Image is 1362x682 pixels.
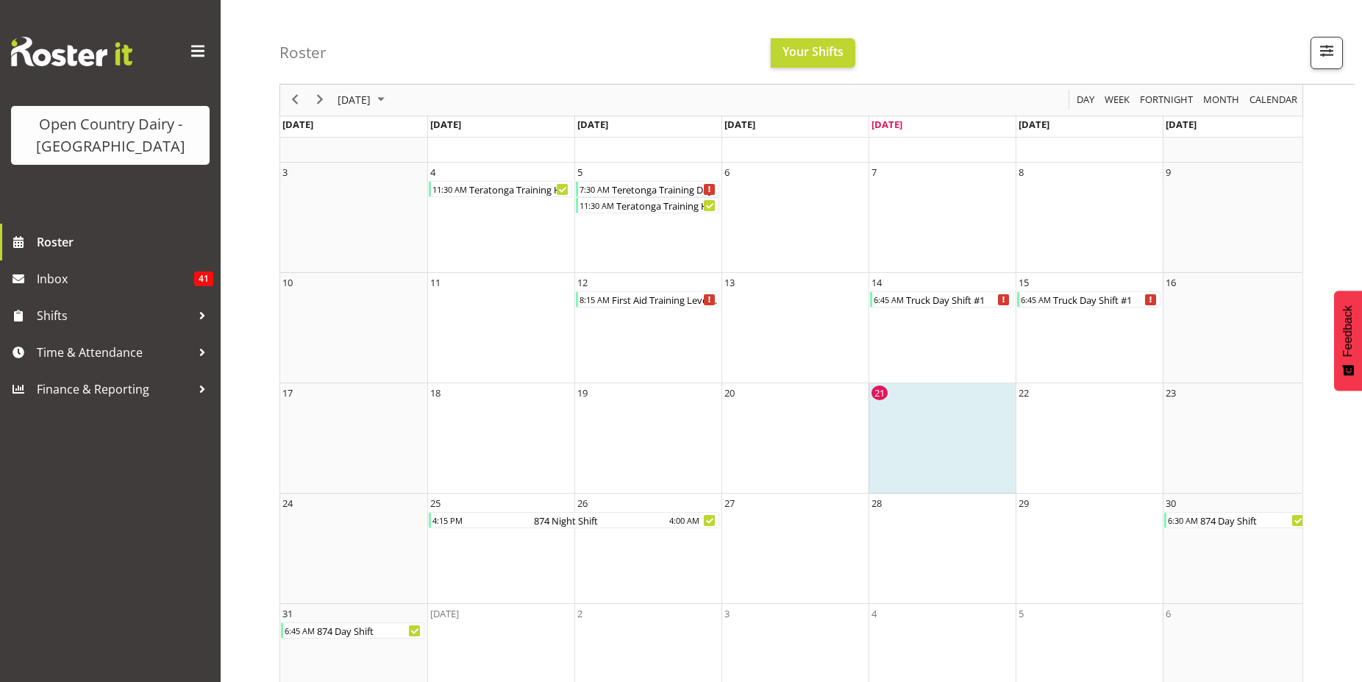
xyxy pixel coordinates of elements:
div: 874 Day Shift [315,623,424,638]
div: 4:15 PM [431,513,463,528]
div: previous period [282,85,307,116]
span: Month [1202,91,1241,110]
button: Timeline Day [1074,91,1097,110]
span: Time & Attendance [37,341,191,363]
div: Teratonga Training Help [468,182,571,196]
div: [DATE] [430,606,459,621]
div: 13 [724,275,735,290]
button: Feedback - Show survey [1334,291,1362,391]
div: 31 [282,606,293,621]
div: 30 [1166,496,1176,511]
button: Month [1247,91,1300,110]
div: 12 [577,275,588,290]
span: [DATE] [871,118,902,131]
td: Wednesday, August 27, 2025 [721,494,869,604]
div: 20 [724,386,735,400]
td: Friday, August 8, 2025 [1016,163,1163,273]
div: 11:30 AM [431,182,468,196]
span: Week [1103,91,1131,110]
div: Truck Day Shift #1 [1052,292,1160,307]
div: 17 [282,386,293,400]
button: Next [310,91,330,110]
div: First Aid Training Level 1 - Awarua Training Room Begin From Tuesday, August 12, 2025 at 8:15:00 ... [576,291,719,308]
div: 24 [282,496,293,511]
button: Filter Shifts [1311,37,1343,69]
div: 10 [282,275,293,290]
div: 11 [430,275,441,290]
span: [DATE] [336,91,372,110]
div: 28 [871,496,882,511]
td: Saturday, August 9, 2025 [1163,163,1310,273]
td: Friday, August 29, 2025 [1016,494,1163,604]
span: [DATE] [430,118,461,131]
div: 874 Night Shift Begin From Monday, August 25, 2025 at 4:15:00 PM GMT+12:00 Ends At Tuesday, Augus... [429,512,719,528]
span: [DATE] [282,118,313,131]
td: Friday, August 22, 2025 [1016,383,1163,494]
div: 15 [1019,275,1029,290]
span: [DATE] [1166,118,1197,131]
div: 3 [724,606,730,621]
div: Truck Day Shift #1 Begin From Thursday, August 14, 2025 at 6:45:00 AM GMT+12:00 Ends At Thursday,... [870,291,1013,308]
div: Teretonga Training Day Begin From Tuesday, August 5, 2025 at 7:30:00 AM GMT+12:00 Ends At Tuesday... [576,181,719,197]
div: 11:30 AM [578,198,615,213]
td: Wednesday, August 13, 2025 [721,273,869,383]
div: 2 [577,606,582,621]
button: Timeline Month [1201,91,1242,110]
div: 6:45 AM [283,623,315,638]
div: next period [307,85,332,116]
div: 7:30 AM [578,182,610,196]
td: Friday, August 15, 2025 [1016,273,1163,383]
td: Thursday, August 28, 2025 [869,494,1016,604]
span: Your Shifts [782,43,844,60]
td: Thursday, August 14, 2025 [869,273,1016,383]
span: Roster [37,231,213,253]
div: Teratonga Training Help Begin From Monday, August 4, 2025 at 11:30:00 AM GMT+12:00 Ends At Monday... [429,181,572,197]
td: Sunday, August 24, 2025 [280,494,427,604]
span: Shifts [37,305,191,327]
div: 19 [577,386,588,400]
div: Truck Day Shift #1 Begin From Friday, August 15, 2025 at 6:45:00 AM GMT+12:00 Ends At Friday, Aug... [1017,291,1160,308]
td: Sunday, August 10, 2025 [280,273,427,383]
img: Rosterit website logo [11,37,132,66]
div: 9 [1166,165,1171,180]
button: Your Shifts [771,38,855,68]
span: Feedback [1341,305,1355,357]
td: Monday, August 11, 2025 [427,273,574,383]
span: Day [1075,91,1096,110]
div: Teratonga Training Help Begin From Tuesday, August 5, 2025 at 11:30:00 AM GMT+12:00 Ends At Tuesd... [576,197,719,213]
span: 41 [194,271,213,286]
button: Previous [285,91,305,110]
td: Wednesday, August 20, 2025 [721,383,869,494]
div: 8:15 AM [578,292,610,307]
td: Saturday, August 16, 2025 [1163,273,1310,383]
td: Tuesday, August 19, 2025 [574,383,721,494]
div: 8 [1019,165,1024,180]
td: Saturday, August 23, 2025 [1163,383,1310,494]
td: Sunday, August 17, 2025 [280,383,427,494]
button: Timeline Week [1102,91,1133,110]
span: [DATE] [577,118,608,131]
td: Monday, August 4, 2025 [427,163,574,273]
div: 25 [430,496,441,511]
div: 21 [871,386,888,400]
span: [DATE] [1019,118,1049,131]
span: [DATE] [724,118,755,131]
div: 5 [577,165,582,180]
div: 4 [430,165,435,180]
div: Teratonga Training Help [615,198,719,213]
span: Fortnight [1138,91,1194,110]
div: 6 [1166,606,1171,621]
button: Fortnight [1138,91,1196,110]
div: 26 [577,496,588,511]
td: Tuesday, August 5, 2025 [574,163,721,273]
div: 22 [1019,386,1029,400]
td: Sunday, August 3, 2025 [280,163,427,273]
td: Tuesday, August 26, 2025 [574,494,721,604]
td: Saturday, August 30, 2025 [1163,494,1310,604]
span: Finance & Reporting [37,378,191,400]
span: Inbox [37,268,194,290]
div: 874 Day Shift [1199,513,1307,528]
div: 6 [724,165,730,180]
div: 874 Day Shift Begin From Sunday, August 31, 2025 at 6:45:00 AM GMT+12:00 Ends At Sunday, August 3... [281,622,424,639]
div: 874 Night Shift [463,513,668,528]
